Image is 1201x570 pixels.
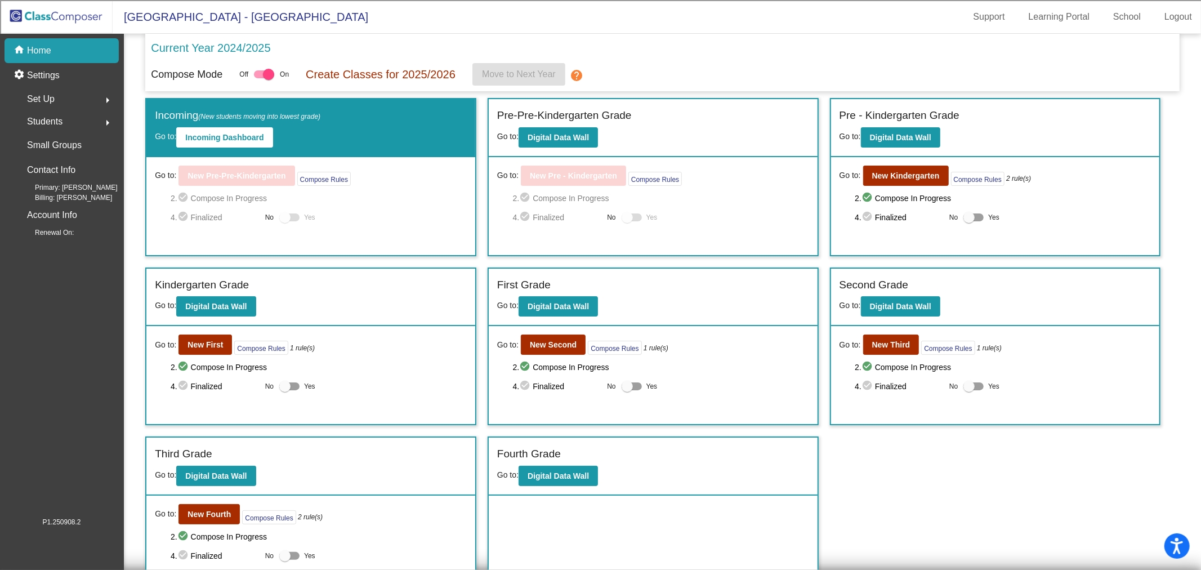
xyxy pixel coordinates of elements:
span: No [265,381,274,391]
button: Move to Next Year [472,63,565,86]
button: Compose Rules [628,172,682,186]
span: 2. Compose In Progress [513,192,809,205]
button: Compose Rules [234,341,288,355]
button: Digital Data Wall [176,296,256,317]
button: Digital Data Wall [861,296,940,317]
span: Renewal On: [17,228,74,238]
button: Incoming Dashboard [176,127,273,148]
mat-icon: settings [14,69,27,82]
span: Off [239,69,248,79]
button: Digital Data Wall [519,466,598,486]
span: No [949,212,958,222]
button: Compose Rules [921,341,975,355]
span: 4. Finalized [171,211,260,224]
b: Digital Data Wall [185,471,247,480]
span: No [265,212,274,222]
button: Digital Data Wall [861,127,940,148]
mat-icon: check_circle [519,192,533,205]
span: 4. Finalized [171,549,260,563]
p: Contact Info [27,162,75,178]
span: 4. Finalized [513,380,602,393]
span: Go to: [155,470,176,479]
button: New Third [863,335,919,355]
b: New Pre - Kindergarten [530,171,617,180]
div: ??? [5,251,1196,261]
mat-icon: check_circle [177,360,191,374]
label: Pre - Kindergarten Grade [840,108,959,124]
b: New Kindergarten [872,171,940,180]
mat-icon: check_circle [519,211,533,224]
span: No [265,551,274,561]
mat-icon: home [14,44,27,57]
i: 1 rule(s) [290,343,315,353]
b: New Pre-Pre-Kindergarten [187,171,285,180]
button: New Kindergarten [863,166,949,186]
span: Yes [988,380,999,393]
label: Second Grade [840,277,909,293]
span: Go to: [155,339,176,351]
div: Move To ... [5,47,1196,57]
div: Delete [5,108,1196,118]
b: Incoming Dashboard [185,133,264,142]
i: 2 rule(s) [298,512,323,522]
div: CANCEL [5,241,1196,251]
span: No [949,381,958,391]
button: New Pre - Kindergarten [521,166,626,186]
span: Yes [646,211,658,224]
span: Go to: [155,508,176,520]
mat-icon: check_circle [519,380,533,393]
button: New First [178,335,232,355]
span: Yes [304,549,315,563]
div: Television/Radio [5,199,1196,209]
div: DELETE [5,282,1196,292]
i: 2 rule(s) [1006,173,1031,184]
span: 4. Finalized [855,211,944,224]
mat-icon: check_circle [177,380,191,393]
p: Small Groups [27,137,82,153]
b: Digital Data Wall [870,302,931,311]
button: Compose Rules [297,172,351,186]
div: New source [5,332,1196,342]
div: Options [5,67,1196,77]
span: 4. Finalized [855,380,944,393]
div: Sign out [5,77,1196,87]
mat-icon: check_circle [861,192,875,205]
span: Go to: [497,132,519,141]
p: Home [27,44,51,57]
span: Yes [646,380,658,393]
span: Go to: [155,170,176,181]
b: Digital Data Wall [528,302,589,311]
div: Delete [5,57,1196,67]
input: Search sources [5,393,104,405]
b: New First [187,340,223,349]
div: Home [5,5,235,15]
span: (New students moving into lowest grade) [198,113,320,121]
div: JOURNAL [5,373,1196,383]
div: TODO: put dlg title [5,219,1196,229]
p: Current Year 2024/2025 [151,39,270,56]
mat-icon: arrow_right [101,93,114,107]
div: MOVE [5,322,1196,332]
button: Compose Rules [242,510,296,524]
span: Go to: [840,132,861,141]
b: Digital Data Wall [870,133,931,142]
mat-icon: arrow_right [101,116,114,130]
div: This outline has no content. Would you like to delete it? [5,261,1196,271]
mat-icon: check_circle [177,549,191,563]
button: Compose Rules [588,341,641,355]
div: Search for Source [5,158,1196,168]
mat-icon: help [570,69,583,82]
button: New Second [521,335,586,355]
button: New Pre-Pre-Kindergarten [178,166,294,186]
p: Create Classes for 2025/2026 [306,66,456,83]
p: Compose Mode [151,67,222,82]
span: Go to: [497,339,519,351]
b: New Third [872,340,910,349]
b: New Fourth [187,510,231,519]
label: Fourth Grade [497,446,561,462]
span: Billing: [PERSON_NAME] [17,193,112,203]
span: 2. Compose In Progress [171,360,467,374]
div: Download [5,128,1196,138]
input: Search outlines [5,15,104,26]
span: 2. Compose In Progress [513,360,809,374]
